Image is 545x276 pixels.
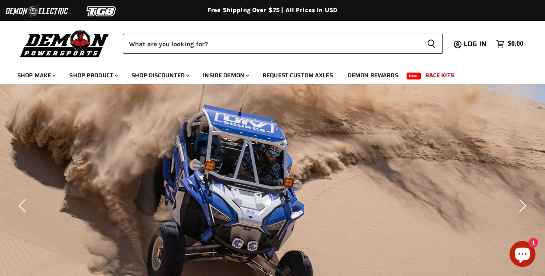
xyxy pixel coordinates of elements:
[17,28,112,59] img: Demon Powersports
[196,67,254,84] a: Inside Demon
[513,197,530,214] button: Next
[256,67,340,84] a: Request Custom Axles
[508,40,523,48] span: $0.00
[4,3,69,19] img: Demon Electric Logo 2
[15,197,32,214] button: Previous
[419,67,461,84] a: Race Kits
[460,40,492,48] a: Log in
[420,34,443,54] button: Search
[123,34,443,54] form: Product
[407,73,421,79] span: New!
[63,67,123,84] a: Shop Product
[507,241,538,269] inbox-online-store-chat: Shopify online store chat
[69,3,134,19] img: TGB Logo 2
[125,67,195,84] a: Shop Discounted
[11,63,521,84] ul: Main menu
[123,34,420,54] input: Search
[341,67,405,84] a: Demon Rewards
[492,38,528,50] a: $0.00
[464,38,487,49] span: Log in
[11,67,61,84] a: Shop Make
